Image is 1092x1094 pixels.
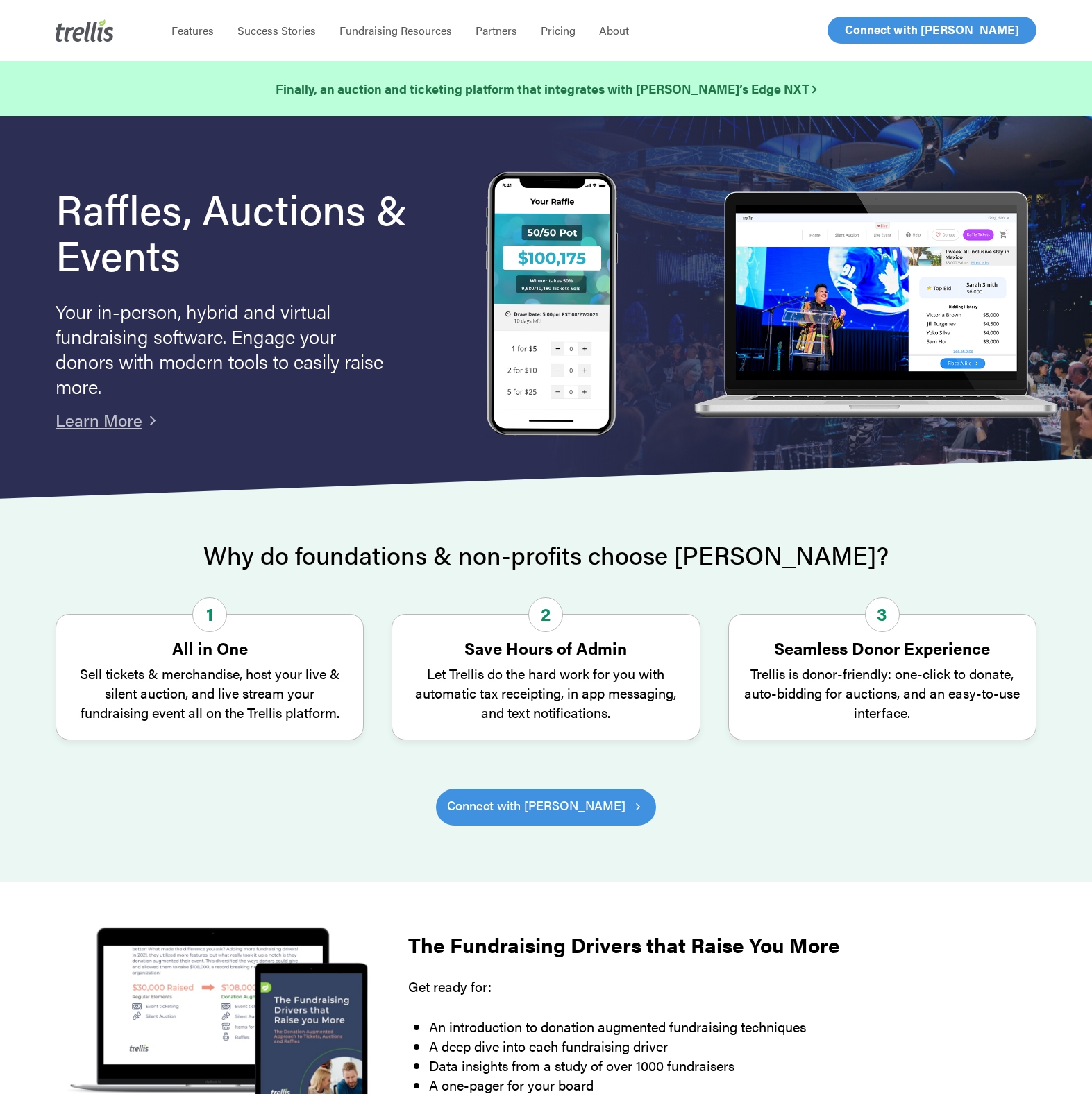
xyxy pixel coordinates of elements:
a: Pricing [529,24,587,37]
a: About [587,24,641,37]
strong: The Fundraising Drivers that Raise You More [408,930,840,959]
p: Sell tickets & merchandise, host your live & silent auction, and live stream your fundraising eve... [70,664,349,722]
span: Connect with [PERSON_NAME] [845,21,1019,37]
span: 1 [192,597,227,632]
a: Success Stories [226,24,328,37]
a: Partners [464,24,529,37]
a: Connect with [PERSON_NAME] [436,789,656,825]
p: Trellis is donor-friendly: one-click to donate, auto-bidding for auctions, and an easy-to-use int... [743,664,1022,722]
span: Pricing [541,22,576,38]
span: Features [171,22,214,38]
a: Connect with [PERSON_NAME] [828,17,1036,44]
span: Connect with [PERSON_NAME] [447,796,625,815]
span: Partners [476,22,517,38]
li: Data insights from a study of over 1000 fundraisers [429,1056,978,1075]
span: 3 [865,597,900,632]
span: Success Stories [237,22,316,38]
strong: Seamless Donor Experience [774,636,990,660]
p: Let Trellis do the hard work for you with automatic tax receipting, in app messaging, and text no... [406,664,685,722]
a: Finally, an auction and ticketing platform that integrates with [PERSON_NAME]’s Edge NXT [276,79,816,99]
a: Features [160,24,226,37]
a: Fundraising Resources [328,24,464,37]
span: 2 [528,597,563,632]
img: Trellis Raffles, Auctions and Event Fundraising [486,171,618,440]
p: Your in-person, hybrid and virtual fundraising software. Engage your donors with modern tools to ... [56,298,389,398]
li: A deep dive into each fundraising driver [429,1036,978,1056]
img: Trellis [56,19,114,42]
p: Get ready for: [408,977,978,1017]
strong: Finally, an auction and ticketing platform that integrates with [PERSON_NAME]’s Edge NXT [276,80,816,97]
strong: Save Hours of Admin [464,636,627,660]
img: rafflelaptop_mac_optim.png [687,191,1064,420]
span: About [599,22,629,38]
h2: Why do foundations & non-profits choose [PERSON_NAME]? [56,541,1036,569]
li: An introduction to donation augmented fundraising techniques [429,1017,978,1036]
strong: All in One [172,636,248,660]
h1: Raffles, Auctions & Events [56,185,442,277]
a: Learn More [56,408,142,431]
span: Fundraising Resources [339,22,452,38]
